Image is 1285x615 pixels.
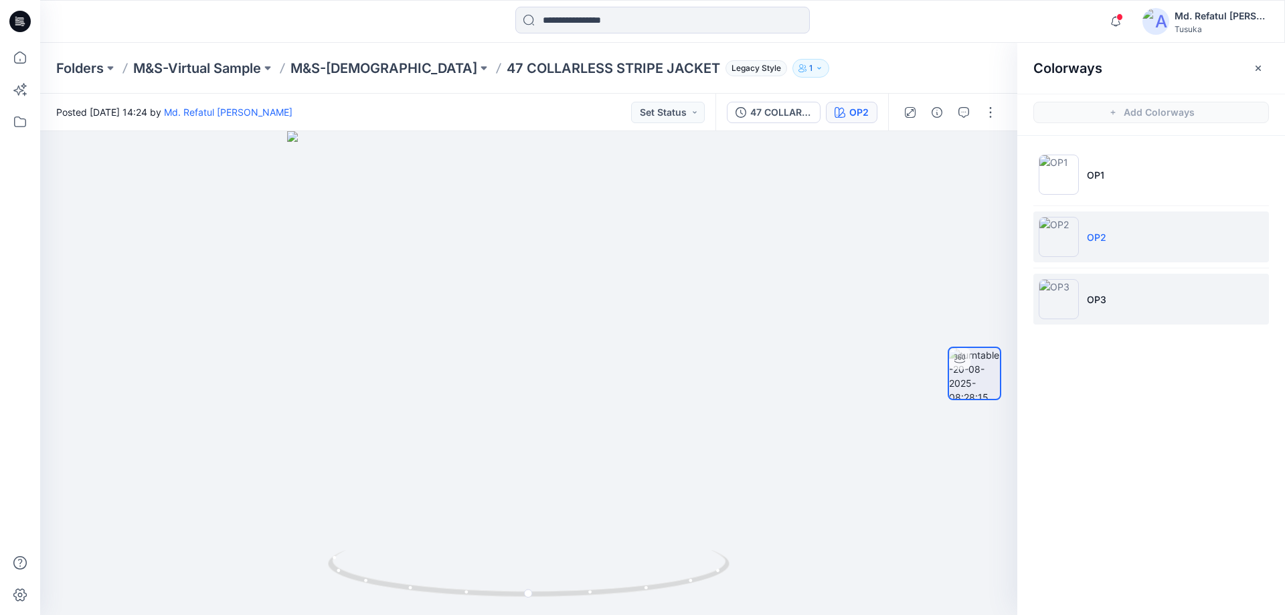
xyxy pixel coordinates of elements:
a: Folders [56,59,104,78]
p: OP3 [1087,292,1106,306]
div: Md. Refatul [PERSON_NAME] [1175,8,1268,24]
button: Legacy Style [720,59,787,78]
span: Legacy Style [725,60,787,76]
button: 47 COLLARLESS STRIPE JACKET [727,102,821,123]
div: Tusuka [1175,24,1268,34]
img: turntable-20-08-2025-08:28:15 [949,348,1000,399]
button: OP2 [826,102,877,123]
button: 1 [792,59,829,78]
img: OP1 [1039,155,1079,195]
a: Md. Refatul [PERSON_NAME] [164,106,292,118]
img: OP3 [1039,279,1079,319]
p: OP2 [1087,230,1106,244]
a: M&S-[DEMOGRAPHIC_DATA] [290,59,477,78]
div: OP2 [849,105,869,120]
span: Posted [DATE] 14:24 by [56,105,292,119]
h2: Colorways [1033,60,1102,76]
p: OP1 [1087,168,1104,182]
p: 47 COLLARLESS STRIPE JACKET [507,59,720,78]
a: M&S-Virtual Sample [133,59,261,78]
img: avatar [1142,8,1169,35]
img: OP2 [1039,217,1079,257]
p: 1 [809,61,812,76]
button: Details [926,102,948,123]
div: 47 COLLARLESS STRIPE JACKET [750,105,812,120]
